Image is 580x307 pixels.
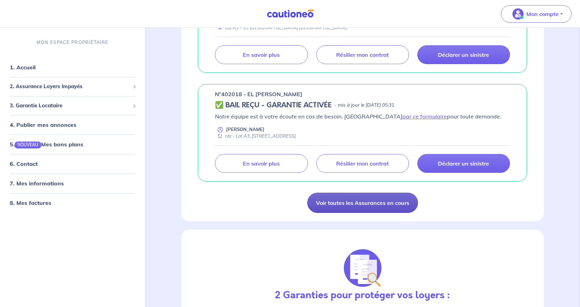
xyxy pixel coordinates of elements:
a: Voir toutes les Assurances en cours [307,193,418,213]
a: En savoir plus [215,154,308,173]
p: MON ESPACE PROPRIÉTAIRE [37,39,108,46]
img: justif-loupe [344,249,381,287]
div: 6. Contact [3,157,142,171]
div: 8. Mes factures [3,196,142,210]
div: 7. Mes informations [3,176,142,190]
a: 6. Contact [10,160,38,167]
a: 1. Accueil [10,64,36,71]
h3: 2 Garanties pour protéger vos loyers : [275,290,450,301]
button: illu_account_valid_menu.svgMon compte [501,5,572,23]
p: n°402018 - EL [PERSON_NAME] [215,90,302,98]
p: [PERSON_NAME] [226,126,264,133]
p: Mon compte [526,10,559,18]
p: Déclarer un sinistre [438,160,489,167]
a: par ce formulaire [402,113,447,120]
p: En savoir plus [243,160,280,167]
div: 4. Publier mes annonces [3,118,142,132]
a: 5.NOUVEAUMes bons plans [10,141,83,148]
div: state: CONTRACT-VALIDATED, Context: ,MAYBE-CERTIFICATE,,LESSOR-DOCUMENTS,IS-ODEALIM [215,101,510,109]
a: 4. Publier mes annonces [10,121,76,128]
h5: ✅ BAIL REÇU - GARANTIE ACTIVÉE [215,101,332,109]
div: 3. Garantie Locataire [3,99,142,113]
div: 2. Assurance Loyers Impayés [3,80,142,93]
div: rdc - Lot A3, [STREET_ADDRESS] [215,133,296,139]
a: Déclarer un sinistre [417,45,510,64]
p: - mis à jour le [DATE] 05:31 [334,102,394,109]
p: Déclarer un sinistre [438,51,489,58]
div: 1. Accueil [3,60,142,74]
a: 7. Mes informations [10,180,64,187]
p: En savoir plus [243,51,280,58]
p: Notre équipe est à votre écoute en cas de besoin. [GEOGRAPHIC_DATA] pour toute demande. [215,112,510,121]
a: Résilier mon contrat [316,45,409,64]
p: Résilier mon contrat [336,160,389,167]
a: 8. Mes factures [10,199,51,206]
span: 2. Assurance Loyers Impayés [10,83,130,91]
a: Résilier mon contrat [316,154,409,173]
img: illu_account_valid_menu.svg [512,8,524,20]
img: Cautioneo [264,9,316,18]
div: 5.NOUVEAUMes bons plans [3,137,142,151]
a: Déclarer un sinistre [417,154,510,173]
a: En savoir plus [215,45,308,64]
p: Résilier mon contrat [336,51,389,58]
span: 3. Garantie Locataire [10,102,130,110]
